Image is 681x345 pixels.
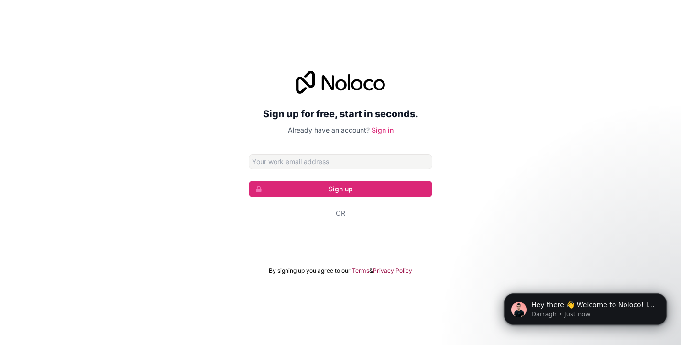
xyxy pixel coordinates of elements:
[249,181,432,197] button: Sign up
[336,209,345,218] span: Or
[244,229,437,250] iframe: Sign in with Google Button
[372,126,394,134] a: Sign in
[249,154,432,169] input: Email address
[490,273,681,340] iframe: Intercom notifications message
[373,267,412,275] a: Privacy Policy
[369,267,373,275] span: &
[288,126,370,134] span: Already have an account?
[269,267,351,275] span: By signing up you agree to our
[249,105,432,122] h2: Sign up for free, start in seconds.
[352,267,369,275] a: Terms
